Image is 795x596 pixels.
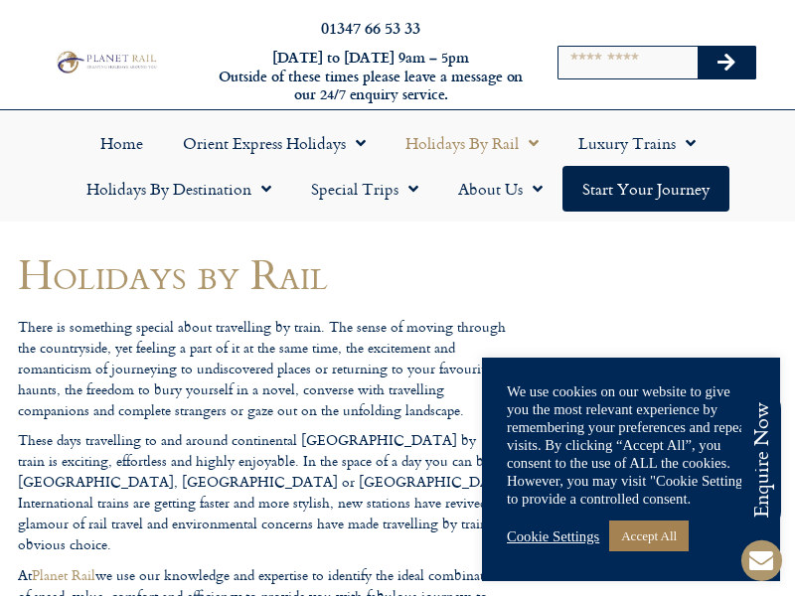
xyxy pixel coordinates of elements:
[10,120,785,212] nav: Menu
[562,166,729,212] a: Start your Journey
[217,49,525,104] h6: [DATE] to [DATE] 9am – 5pm Outside of these times please leave a message on our 24/7 enquiry serv...
[321,16,420,39] a: 01347 66 53 33
[291,166,438,212] a: Special Trips
[53,49,159,74] img: Planet Rail Train Holidays Logo
[698,47,755,78] button: Search
[438,166,562,212] a: About Us
[609,521,689,551] a: Accept All
[558,120,715,166] a: Luxury Trains
[507,382,755,508] div: We use cookies on our website to give you the most relevant experience by remembering your prefer...
[507,527,599,545] a: Cookie Settings
[163,120,386,166] a: Orient Express Holidays
[80,120,163,166] a: Home
[67,166,291,212] a: Holidays by Destination
[386,120,558,166] a: Holidays by Rail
